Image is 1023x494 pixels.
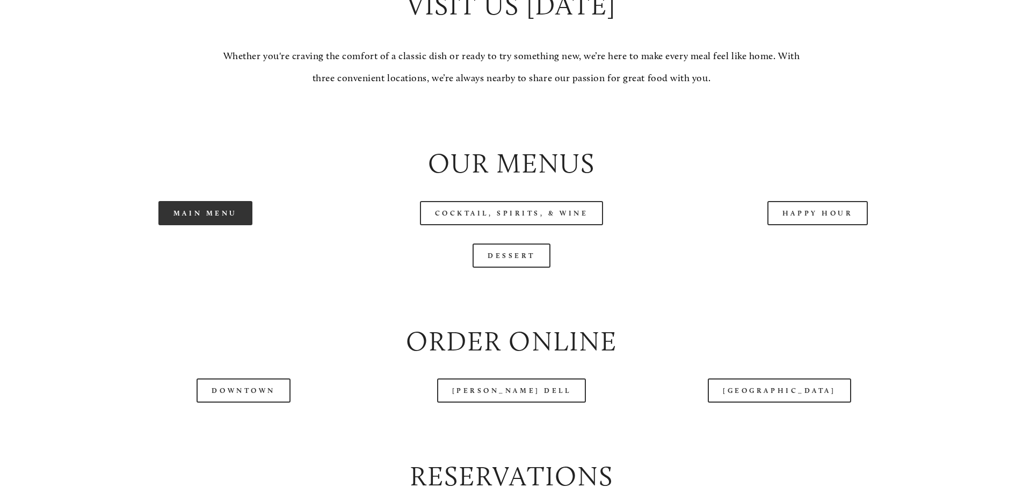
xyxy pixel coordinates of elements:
a: Main Menu [158,201,252,225]
a: Dessert [473,244,550,268]
a: Happy Hour [767,201,868,225]
a: [GEOGRAPHIC_DATA] [708,378,851,403]
h2: Our Menus [61,145,961,183]
a: [PERSON_NAME] Dell [437,378,586,403]
a: Cocktail, Spirits, & Wine [420,201,604,225]
h2: Order Online [61,323,961,361]
a: Downtown [197,378,290,403]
